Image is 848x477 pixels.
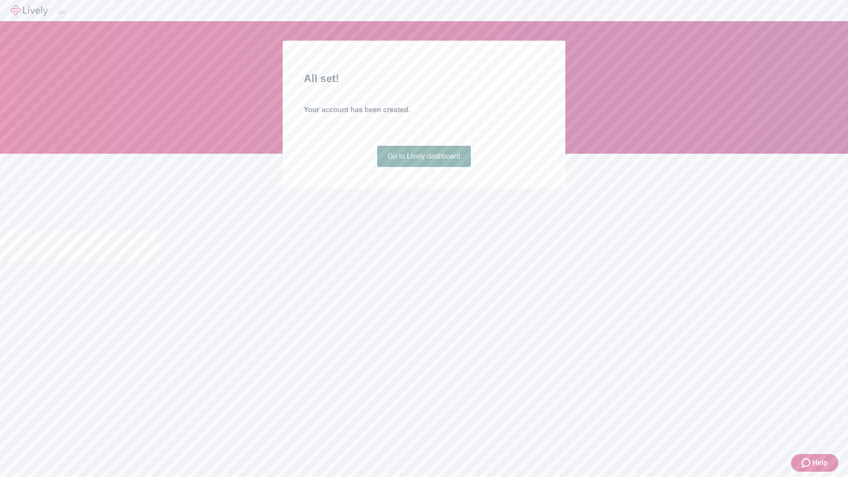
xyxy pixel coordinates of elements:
[802,458,812,468] svg: Zendesk support icon
[11,5,48,16] img: Lively
[58,11,65,14] button: Log out
[791,454,838,472] button: Zendesk support iconHelp
[377,146,471,167] a: Go to Lively dashboard
[304,71,544,87] h2: All set!
[812,458,828,468] span: Help
[304,105,544,115] h4: Your account has been created.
